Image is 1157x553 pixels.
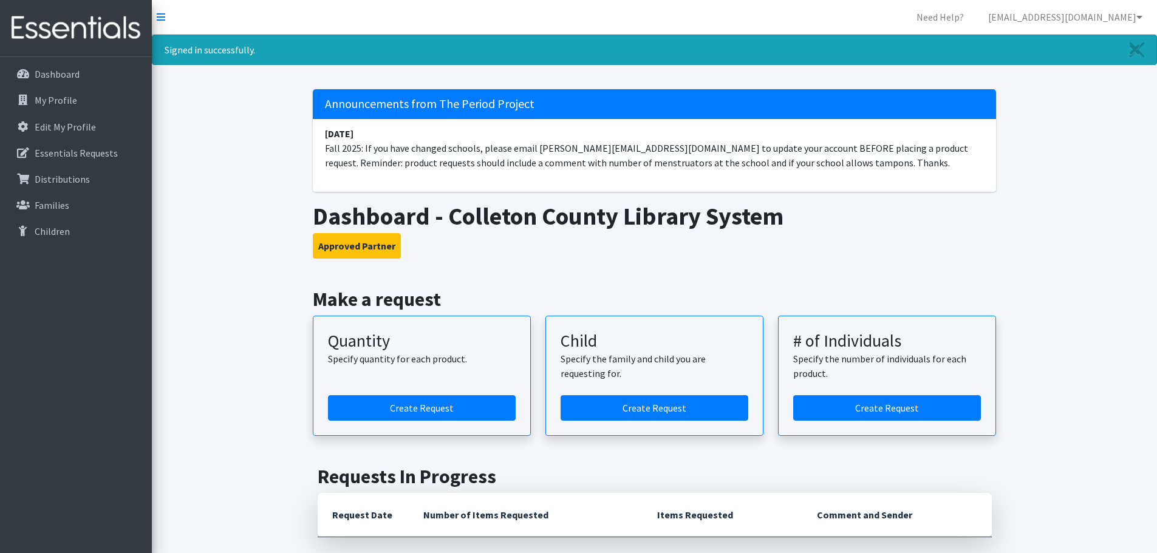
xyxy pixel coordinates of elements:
a: Families [5,193,147,217]
a: Essentials Requests [5,141,147,165]
p: Specify the number of individuals for each product. [793,351,981,381]
th: Request Date [318,493,409,537]
a: Create a request by number of individuals [793,395,981,421]
a: My Profile [5,88,147,112]
p: Families [35,199,69,211]
a: Create a request by quantity [328,395,516,421]
p: Dashboard [35,68,80,80]
th: Comment and Sender [802,493,991,537]
h5: Announcements from The Period Project [313,89,996,119]
a: Dashboard [5,62,147,86]
a: [EMAIL_ADDRESS][DOMAIN_NAME] [978,5,1152,29]
h3: Quantity [328,331,516,351]
p: Specify quantity for each product. [328,351,516,366]
a: Edit My Profile [5,115,147,139]
div: Signed in successfully. [152,35,1157,65]
p: Edit My Profile [35,121,96,133]
th: Items Requested [643,493,802,537]
button: Approved Partner [313,233,401,259]
h3: # of Individuals [793,331,981,351]
h2: Make a request [313,288,996,311]
a: Need Help? [907,5,974,29]
p: Distributions [35,173,90,185]
p: My Profile [35,94,77,106]
p: Specify the family and child you are requesting for. [561,351,748,381]
a: Children [5,219,147,243]
li: Fall 2025: If you have changed schools, please email [PERSON_NAME][EMAIL_ADDRESS][DOMAIN_NAME] to... [313,119,996,177]
strong: [DATE] [325,127,353,140]
p: Essentials Requests [35,147,118,159]
a: Distributions [5,167,147,191]
a: Close [1118,35,1156,64]
img: HumanEssentials [5,8,147,49]
h1: Dashboard - Colleton County Library System [313,202,996,231]
p: Children [35,225,70,237]
h2: Requests In Progress [318,465,992,488]
th: Number of Items Requested [409,493,643,537]
a: Create a request for a child or family [561,395,748,421]
h3: Child [561,331,748,351]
